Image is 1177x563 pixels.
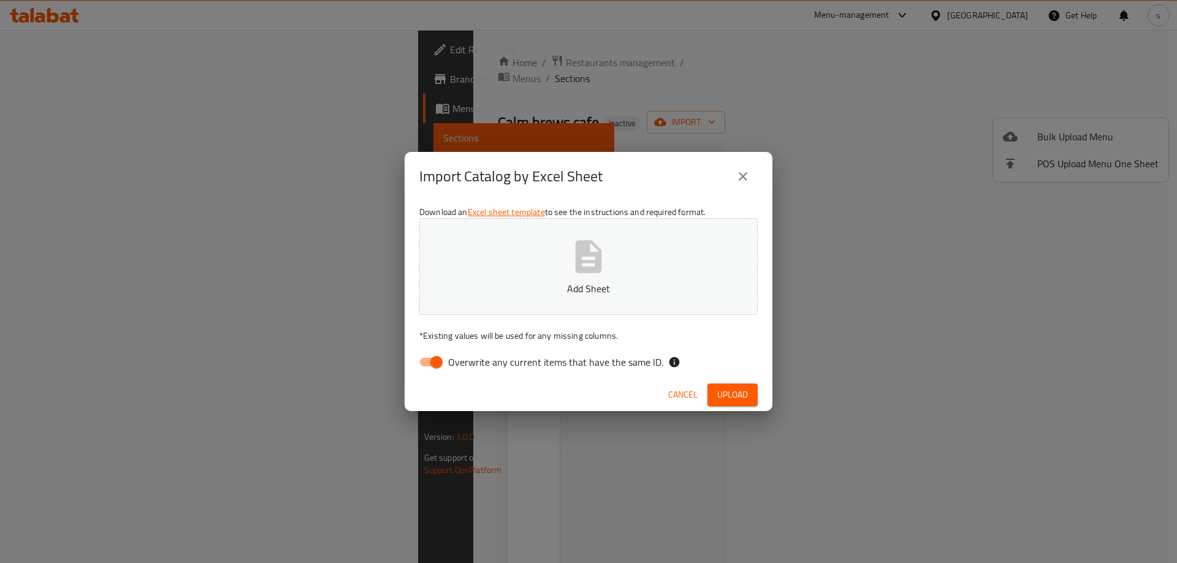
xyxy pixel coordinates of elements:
button: close [728,162,758,191]
button: Add Sheet [419,218,758,315]
span: Cancel [668,387,698,402]
span: Overwrite any current items that have the same ID. [448,355,663,369]
a: Excel sheet template [468,204,545,220]
h2: Import Catalog by Excel Sheet [419,167,603,186]
div: Download an to see the instructions and required format. [405,201,772,379]
p: Existing values will be used for any missing columns. [419,330,758,342]
span: Upload [717,387,748,402]
svg: If the overwrite option isn't selected, then the items that match an existing ID will be ignored ... [668,356,680,368]
p: Add Sheet [438,281,739,296]
button: Cancel [663,384,703,406]
button: Upload [707,384,758,406]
